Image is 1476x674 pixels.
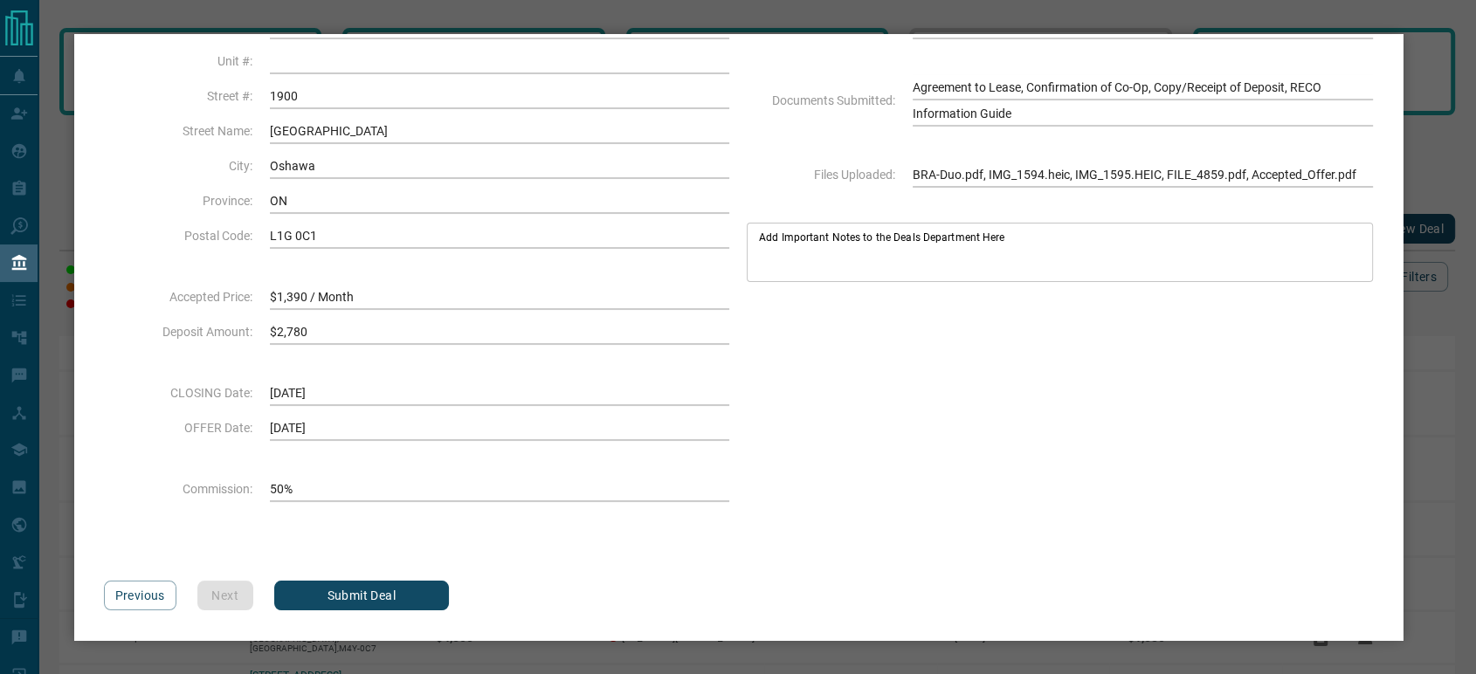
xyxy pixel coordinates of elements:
span: Empty [270,48,730,74]
span: Deposit Amount [104,325,252,339]
span: Province [104,194,252,208]
span: Oshawa [270,153,730,179]
span: OFFER Date [104,421,252,435]
span: Agreement to Lease, Confirmation of Co-Op, Copy/Receipt of Deposit, RECO Information Guide [913,74,1373,127]
button: Submit Deal [274,581,449,610]
span: Street # [104,89,252,103]
span: BRA-Duo.pdf, IMG_1594.heic, IMG_1595.HEIC, FILE_4859.pdf, Accepted_Offer.pdf [913,162,1373,188]
span: L1G 0C1 [270,223,730,249]
span: [DATE] [270,380,730,406]
span: CLOSING Date [104,386,252,400]
span: City [104,159,252,173]
span: Accepted Price [104,290,252,304]
span: Documents Submitted [747,93,895,107]
span: [DATE] [270,415,730,441]
span: $2,780 [270,319,730,345]
span: ON [270,188,730,214]
span: $1,390 / Month [270,284,730,310]
button: Previous [104,581,176,610]
span: Postal Code [104,229,252,243]
span: Files Uploaded [747,168,895,182]
span: 1900 [270,83,730,109]
span: 50% [270,476,730,502]
span: Street Name [104,124,252,138]
span: Commission [104,482,252,496]
span: [GEOGRAPHIC_DATA] [270,118,730,144]
span: Unit # [104,54,252,68]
